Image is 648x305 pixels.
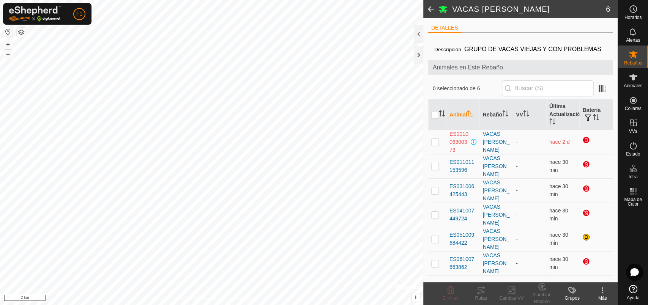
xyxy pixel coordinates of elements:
input: Buscar (S) [502,80,594,96]
th: VV [513,99,546,130]
span: Animales en Este Rebaño [433,63,609,72]
div: VACAS [PERSON_NAME] [482,130,510,154]
div: VACAS [PERSON_NAME] [482,203,510,227]
div: VACAS [PERSON_NAME] [482,227,510,251]
span: 22 ago 2025, 13:06 [549,159,568,173]
span: Rebaños [624,61,642,65]
img: Logo Gallagher [9,6,61,22]
app-display-virtual-paddock-transition: - [516,260,518,266]
span: Collares [624,106,641,111]
span: Eliminar [442,296,459,301]
p-sorticon: Activar para ordenar [523,112,529,118]
span: 22 ago 2025, 13:06 [549,208,568,222]
h2: VACAS [PERSON_NAME] [452,5,606,14]
div: Rutas [466,295,496,302]
app-display-virtual-paddock-transition: - [516,212,518,218]
div: Cambiar VV [496,295,527,302]
span: 6 [606,3,610,15]
span: Alertas [626,38,640,42]
th: Última Actualización [546,99,580,130]
a: Ayuda [618,282,648,303]
p-sorticon: Activar para ordenar [593,115,599,121]
app-display-virtual-paddock-transition: - [516,236,518,242]
button: Capas del Mapa [17,28,26,37]
span: 0 seleccionado de 6 [433,85,502,93]
div: Grupos [557,295,587,302]
span: VVs [629,129,637,134]
div: VACAS [PERSON_NAME] [482,179,510,203]
span: 22 ago 2025, 13:06 [549,183,568,197]
th: Batería [579,99,613,130]
span: ES031006425443 [449,182,477,198]
div: VACAS [PERSON_NAME] [482,252,510,275]
span: ES011011153596 [449,158,477,174]
button: – [3,50,13,59]
button: i [412,293,420,302]
button: Restablecer Mapa [3,27,13,36]
th: Rebaño [479,99,513,130]
p-sorticon: Activar para ordenar [549,119,555,126]
span: 20 ago 2025, 12:36 [549,139,570,145]
span: GRUPO DE VACAS VIEJAS Y CON PROBLEMAS [461,43,604,55]
div: VACAS [PERSON_NAME] [482,154,510,178]
a: Política de Privacidad [172,295,216,302]
span: 22 ago 2025, 13:06 [549,256,568,270]
app-display-virtual-paddock-transition: - [516,163,518,169]
span: ES051009684422 [449,231,477,247]
span: Estado [626,152,640,156]
span: ES001006300373 [449,130,469,154]
span: Ayuda [627,296,640,300]
span: Infra [628,175,637,179]
span: ES041007449724 [449,207,477,223]
div: Más [587,295,618,302]
span: F1 [76,10,82,18]
span: Horarios [624,15,642,20]
button: + [3,40,13,49]
app-display-virtual-paddock-transition: - [516,139,518,145]
li: DETALLES [428,24,461,33]
p-sorticon: Activar para ordenar [467,112,473,118]
a: Contáctenos [225,295,251,302]
p-sorticon: Activar para ordenar [439,112,445,118]
span: 22 ago 2025, 13:06 [549,232,568,246]
label: Descripción [434,47,461,52]
span: Mapa de Calor [620,197,646,206]
p-sorticon: Activar para ordenar [502,112,508,118]
th: Animal [446,99,480,130]
span: ES061007663862 [449,255,477,271]
app-display-virtual-paddock-transition: - [516,187,518,193]
div: Cambiar Rebaño [527,291,557,305]
span: i [415,294,416,300]
span: Animales [624,83,642,88]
